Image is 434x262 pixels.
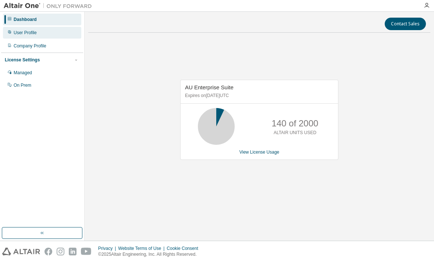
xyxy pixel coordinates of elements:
[14,30,37,36] div: User Profile
[57,248,64,255] img: instagram.svg
[14,17,37,22] div: Dashboard
[185,93,332,99] p: Expires on [DATE] UTC
[81,248,92,255] img: youtube.svg
[45,248,52,255] img: facebook.svg
[14,43,46,49] div: Company Profile
[274,130,316,136] p: ALTAIR UNITS USED
[118,245,167,251] div: Website Terms of Use
[167,245,202,251] div: Cookie Consent
[98,251,203,258] p: © 2025 Altair Engineering, Inc. All Rights Reserved.
[239,150,280,155] a: View License Usage
[385,18,426,30] button: Contact Sales
[2,248,40,255] img: altair_logo.svg
[14,70,32,76] div: Managed
[272,117,319,130] p: 140 of 2000
[4,2,96,10] img: Altair One
[98,245,118,251] div: Privacy
[69,248,77,255] img: linkedin.svg
[185,84,234,90] span: AU Enterprise Suite
[14,82,31,88] div: On Prem
[5,57,40,63] div: License Settings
